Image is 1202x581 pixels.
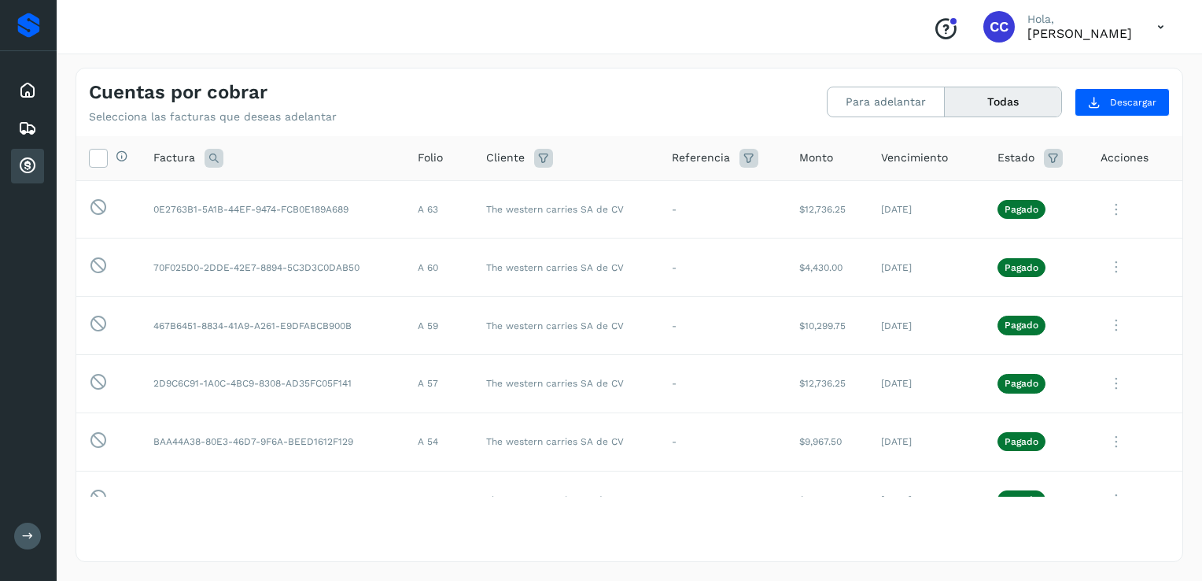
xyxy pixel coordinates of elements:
span: Referencia [672,150,730,166]
td: The western carries SA de CV [474,471,659,529]
p: Pagado [1005,204,1038,215]
td: - [659,413,787,471]
td: The western carries SA de CV [474,239,659,297]
p: Pagado [1005,378,1038,389]
td: The western carries SA de CV [474,413,659,471]
td: $10,299.75 [787,297,868,355]
td: - [659,354,787,413]
div: Embarques [11,111,44,146]
td: - [659,297,787,355]
td: 0E2763B1-5A1B-44EF-9474-FCB0E189A689 [141,180,405,239]
td: $9,967.50 [787,413,868,471]
td: The western carries SA de CV [474,180,659,239]
td: [DATE] [868,239,984,297]
td: $12,736.25 [787,354,868,413]
td: [DATE] [868,354,984,413]
td: 70F025D0-2DDE-42E7-8894-5C3D3C0DAB50 [141,239,405,297]
td: A 54 [405,413,474,471]
td: $12,182.50 [787,471,868,529]
p: Hola, [1027,13,1132,26]
button: Para adelantar [828,87,945,117]
span: Folio [418,150,443,166]
p: Selecciona las facturas que deseas adelantar [89,110,337,124]
span: Cliente [486,150,525,166]
span: Acciones [1101,150,1149,166]
td: - [659,471,787,529]
td: [DATE] [868,413,984,471]
td: $12,736.25 [787,180,868,239]
td: $4,430.00 [787,239,868,297]
span: Vencimiento [881,150,948,166]
td: The western carries SA de CV [474,354,659,413]
p: Pagado [1005,436,1038,447]
td: The western carries SA de CV [474,297,659,355]
button: Todas [945,87,1061,117]
td: [DATE] [868,471,984,529]
td: 467B6451-8834-41A9-A261-E9DFABCB900B [141,297,405,355]
span: Factura [153,150,195,166]
p: Pagado [1005,494,1038,505]
p: Pagado [1005,320,1038,331]
span: Monto [799,150,833,166]
td: - [659,180,787,239]
td: BAA44A38-80E3-46D7-9F6A-BEED1612F129 [141,413,405,471]
td: A 59 [405,297,474,355]
td: [DATE] [868,297,984,355]
td: 2D9C6C91-1A0C-4BC9-8308-AD35FC05F141 [141,354,405,413]
td: [DATE] [868,180,984,239]
td: A 57 [405,354,474,413]
p: Carlos Cardiel Castro [1027,26,1132,41]
h4: Cuentas por cobrar [89,81,267,104]
p: Pagado [1005,262,1038,273]
td: A 60 [405,239,474,297]
button: Descargar [1075,88,1170,117]
td: A 39 [405,471,474,529]
span: Estado [997,150,1034,166]
div: Inicio [11,73,44,108]
td: A 63 [405,180,474,239]
td: 0D77B351-5D51-4591-B896-56F598533CFB [141,471,405,529]
td: - [659,239,787,297]
div: Cuentas por cobrar [11,149,44,183]
span: Descargar [1110,95,1156,109]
